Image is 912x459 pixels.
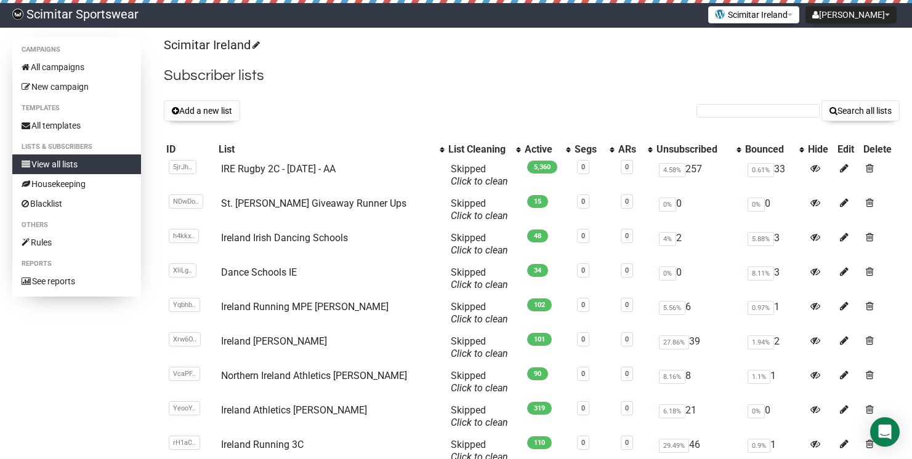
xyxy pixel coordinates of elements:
[654,193,743,227] td: 0
[12,77,141,97] a: New campaign
[12,9,23,20] img: c430136311b1e6f103092caacf47139d
[654,330,743,365] td: 39
[581,439,585,447] a: 0
[451,335,508,359] span: Skipped
[743,296,805,330] td: 1
[169,298,200,312] span: Yqbhb..
[659,198,676,212] span: 0%
[169,367,200,381] span: VcaPF..
[625,198,629,206] a: 0
[527,195,548,208] span: 15
[581,232,585,240] a: 0
[221,163,336,175] a: IRE Rugby 2C - [DATE] - AA
[581,163,585,171] a: 0
[748,266,774,281] span: 8.11%
[808,143,833,156] div: Hide
[12,42,141,57] li: Campaigns
[451,198,508,222] span: Skipped
[169,229,199,243] span: h4kkx..
[835,141,860,158] th: Edit: No sort applied, sorting is disabled
[625,163,629,171] a: 0
[805,141,835,158] th: Hide: No sort applied, sorting is disabled
[743,330,805,365] td: 2
[12,174,141,194] a: Housekeeping
[169,401,200,415] span: YeooY..
[219,143,434,156] div: List
[221,335,327,347] a: Ireland [PERSON_NAME]
[12,271,141,291] a: See reports
[216,141,446,158] th: List: No sort applied, activate to apply an ascending sort
[743,158,805,193] td: 33
[654,365,743,399] td: 8
[12,57,141,77] a: All campaigns
[166,143,214,156] div: ID
[12,233,141,252] a: Rules
[654,227,743,261] td: 2
[581,404,585,412] a: 0
[221,301,389,313] a: Ireland Running MPE [PERSON_NAME]
[221,266,297,278] a: Dance Schools IE
[451,382,508,394] a: Click to clean
[12,257,141,271] li: Reports
[169,160,196,174] span: 5jrJh..
[870,417,900,447] div: Open Intercom Messenger
[169,436,200,450] span: rH1aC..
[748,404,765,418] span: 0%
[12,116,141,135] a: All templates
[625,301,629,309] a: 0
[12,154,141,174] a: View all lists
[616,141,654,158] th: ARs: No sort applied, activate to apply an ascending sort
[451,175,508,187] a: Click to clean
[451,370,508,394] span: Skipped
[451,313,508,325] a: Click to clean
[451,244,508,256] a: Click to clean
[748,335,774,349] span: 1.94%
[221,370,407,381] a: Northern Ireland Athletics [PERSON_NAME]
[659,301,685,315] span: 5.56%
[575,143,603,156] div: Segs
[625,335,629,343] a: 0
[659,439,689,453] span: 29.49%
[821,100,900,121] button: Search all lists
[745,143,793,156] div: Bounced
[12,101,141,116] li: Templates
[221,198,406,209] a: St. [PERSON_NAME] Giveaway Runner Ups
[708,6,799,23] button: Scimitar Ireland
[451,404,508,428] span: Skipped
[743,261,805,296] td: 3
[12,194,141,214] a: Blacklist
[451,417,508,428] a: Click to clean
[522,141,572,158] th: Active: No sort applied, activate to apply an ascending sort
[654,399,743,434] td: 21
[743,193,805,227] td: 0
[527,367,548,380] span: 90
[659,335,689,349] span: 27.86%
[743,399,805,434] td: 0
[12,218,141,233] li: Others
[164,38,258,52] a: Scimitar Ireland
[659,232,676,246] span: 4%
[446,141,522,158] th: List Cleaning: No sort applied, activate to apply an ascending sort
[451,279,508,290] a: Click to clean
[581,198,585,206] a: 0
[451,348,508,359] a: Click to clean
[743,365,805,399] td: 1
[581,370,585,378] a: 0
[581,335,585,343] a: 0
[805,6,897,23] button: [PERSON_NAME]
[659,163,685,177] span: 4.58%
[659,370,685,384] span: 8.16%
[164,100,240,121] button: Add a new list
[169,332,201,346] span: Xrw6O..
[748,198,765,212] span: 0%
[451,301,508,325] span: Skipped
[527,436,552,449] span: 110
[625,439,629,447] a: 0
[654,261,743,296] td: 0
[625,266,629,274] a: 0
[748,163,774,177] span: 0.61%
[654,296,743,330] td: 6
[837,143,858,156] div: Edit
[572,141,615,158] th: Segs: No sort applied, activate to apply an ascending sort
[581,301,585,309] a: 0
